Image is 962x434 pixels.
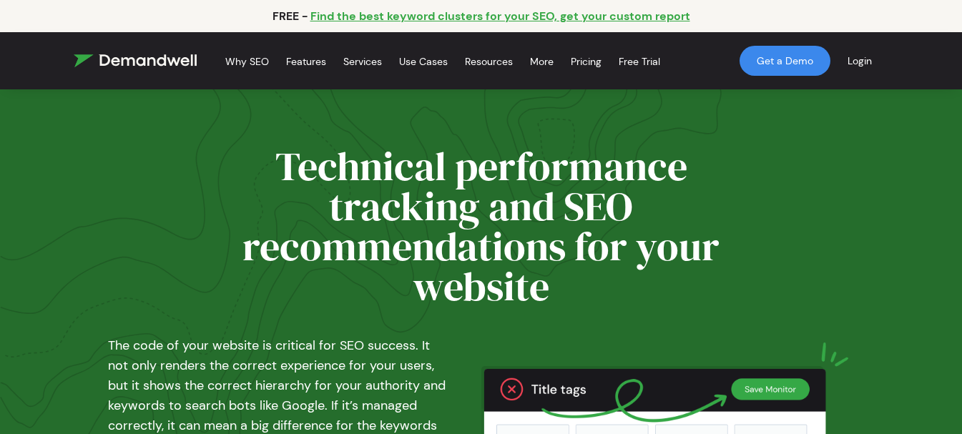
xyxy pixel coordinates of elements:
[74,54,197,67] img: Demandwell Logo
[619,38,660,85] a: Free Trial
[465,38,513,85] a: Resources
[310,9,690,24] a: Find the best keyword clusters for your SEO, get your custom report
[530,38,554,85] a: More
[286,38,326,85] a: Features
[830,37,889,84] a: Login
[399,38,448,85] a: Use Cases
[571,38,602,85] a: Pricing
[273,9,308,24] p: FREE -
[740,46,830,76] a: Get a Demo
[224,147,739,307] h1: Technical performance tracking and SEO recommendations for your website
[343,38,382,85] a: Services
[225,38,269,85] a: Why SEO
